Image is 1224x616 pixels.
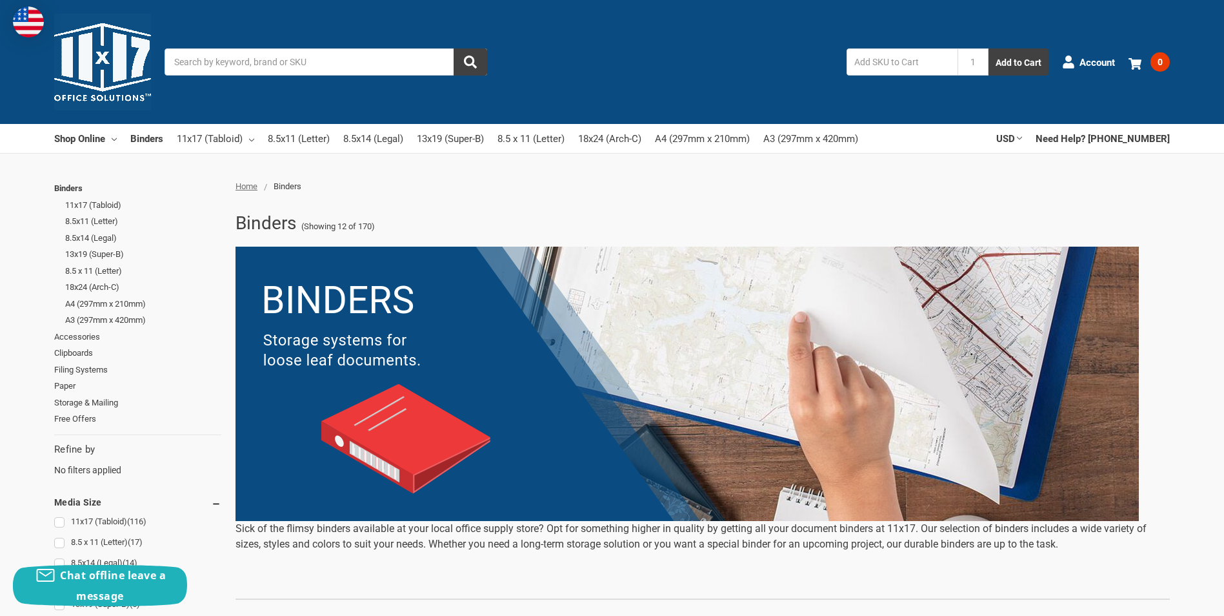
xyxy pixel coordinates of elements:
[301,220,375,233] span: (Showing 12 of 170)
[274,181,301,191] span: Binders
[54,442,221,457] h5: Refine by
[1036,124,1170,152] a: Need Help? [PHONE_NUMBER]
[236,181,257,191] a: Home
[54,362,221,378] a: Filing Systems
[497,125,565,153] a: 8.5 x 11 (Letter)
[1150,52,1170,72] span: 0
[268,125,330,153] a: 8.5x11 (Letter)
[54,329,221,345] a: Accessories
[65,279,221,296] a: 18x24 (Arch-C)
[123,558,137,568] span: (14)
[165,48,487,76] input: Search by keyword, brand or SKU
[65,230,221,247] a: 8.5x14 (Legal)
[847,48,958,76] input: Add SKU to Cart
[54,124,117,152] a: Shop Online
[417,125,484,153] a: 13x19 (Super-B)
[130,124,163,152] a: Binders
[177,125,254,153] a: 11x17 (Tabloid)
[54,14,151,110] img: 11x17.com
[128,537,143,547] span: (17)
[236,247,1139,521] img: binders-2-.png
[65,246,221,263] a: 13x19 (Super-B)
[54,395,221,411] a: Storage & Mailing
[65,263,221,280] a: 8.5 x 11 (Letter)
[236,522,1147,550] span: Sick of the flimsy binders available at your local office supply store? Opt for something higher ...
[54,442,221,477] div: No filters applied
[13,6,44,37] img: duty and tax information for United States
[127,517,146,526] span: (116)
[65,213,221,230] a: 8.5x11 (Letter)
[54,495,221,510] h5: Media Size
[655,125,750,153] a: A4 (297mm x 210mm)
[13,565,187,606] button: Chat offline leave a message
[996,124,1022,152] a: USD
[763,125,858,153] a: A3 (297mm x 420mm)
[343,125,403,153] a: 8.5x14 (Legal)
[54,513,221,531] a: 11x17 (Tabloid)
[1062,45,1115,79] a: Account
[236,207,297,240] h1: Binders
[54,555,221,572] a: 8.5x14 (Legal)
[65,312,221,329] a: A3 (297mm x 420mm)
[65,296,221,313] a: A4 (297mm x 210mm)
[1129,45,1170,79] a: 0
[54,180,221,197] a: Binders
[60,568,166,603] span: Chat offline leave a message
[54,534,221,551] a: 8.5 x 11 (Letter)
[578,125,641,153] a: 18x24 (Arch-C)
[54,378,221,395] a: Paper
[65,197,221,214] a: 11x17 (Tabloid)
[1079,55,1115,70] span: Account
[54,345,221,362] a: Clipboards
[988,48,1048,76] button: Add to Cart
[54,411,221,427] a: Free Offers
